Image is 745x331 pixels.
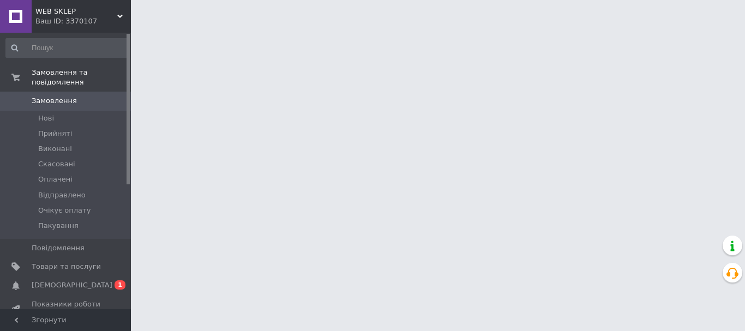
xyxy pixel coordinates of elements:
[115,280,125,290] span: 1
[38,129,72,139] span: Прийняті
[38,159,75,169] span: Скасовані
[32,299,101,319] span: Показники роботи компанії
[38,174,73,184] span: Оплачені
[38,144,72,154] span: Виконані
[32,243,85,253] span: Повідомлення
[38,221,79,231] span: Пакування
[38,206,91,215] span: Очікує оплату
[35,16,131,26] div: Ваш ID: 3370107
[32,262,101,272] span: Товари та послуги
[35,7,117,16] span: WEB SKLEP
[32,68,131,87] span: Замовлення та повідомлення
[32,280,112,290] span: [DEMOGRAPHIC_DATA]
[32,96,77,106] span: Замовлення
[38,113,54,123] span: Нові
[5,38,129,58] input: Пошук
[38,190,86,200] span: Відправлено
